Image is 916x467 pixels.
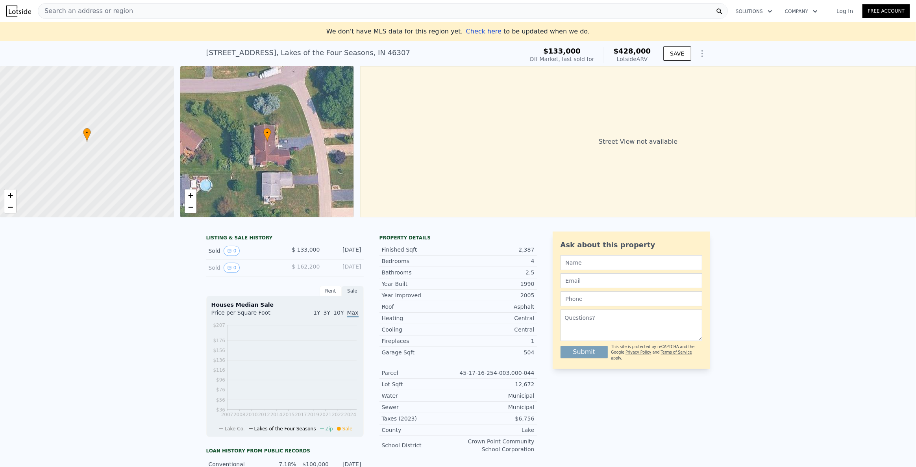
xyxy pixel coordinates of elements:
[663,46,691,61] button: SAVE
[319,412,331,417] tspan: 2021
[292,246,320,253] span: $ 133,000
[625,350,651,354] a: Privacy Policy
[283,412,295,417] tspan: 2015
[611,344,702,361] div: This site is protected by reCAPTCHA and the Google and apply.
[292,263,320,270] span: $ 162,200
[188,190,193,200] span: +
[216,387,225,393] tspan: $76
[258,412,270,417] tspan: 2012
[382,392,458,400] div: Water
[458,257,535,265] div: 4
[694,46,710,61] button: Show Options
[779,4,824,19] button: Company
[342,426,353,432] span: Sale
[614,55,651,63] div: Lotside ARV
[382,415,458,423] div: Taxes (2023)
[224,246,240,256] button: View historical data
[233,412,245,417] tspan: 2008
[661,350,692,354] a: Terms of Service
[307,412,319,417] tspan: 2019
[382,441,458,449] div: School District
[8,202,13,212] span: −
[213,348,225,353] tspan: $156
[320,286,342,296] div: Rent
[382,303,458,311] div: Roof
[614,47,651,55] span: $428,000
[8,190,13,200] span: +
[379,235,537,241] div: Property details
[185,201,196,213] a: Zoom out
[333,309,344,316] span: 10Y
[4,189,16,201] a: Zoom in
[324,309,330,316] span: 3Y
[382,326,458,334] div: Cooling
[382,257,458,265] div: Bedrooms
[213,338,225,343] tspan: $176
[254,426,316,432] span: Lakes of the Four Seasons
[221,412,233,417] tspan: 2007
[382,291,458,299] div: Year Improved
[6,6,31,17] img: Lotside
[458,326,535,334] div: Central
[4,201,16,213] a: Zoom out
[561,291,702,306] input: Phone
[827,7,862,15] a: Log In
[209,246,279,256] div: Sold
[382,269,458,276] div: Bathrooms
[332,412,344,417] tspan: 2022
[458,415,535,423] div: $6,756
[185,189,196,201] a: Zoom in
[458,269,535,276] div: 2.5
[458,403,535,411] div: Municipal
[225,426,245,432] span: Lake Co.
[360,66,916,217] div: Street View not available
[530,55,594,63] div: Off Market, last sold for
[263,129,271,136] span: •
[458,380,535,388] div: 12,672
[382,426,458,434] div: County
[458,437,535,453] div: Crown Point Community School Corporation
[213,367,225,373] tspan: $116
[211,309,285,321] div: Price per Square Foot
[458,314,535,322] div: Central
[458,348,535,356] div: 504
[466,28,501,35] span: Check here
[206,235,364,243] div: LISTING & SALE HISTORY
[209,263,279,273] div: Sold
[382,369,458,377] div: Parcel
[326,27,590,36] div: We don't have MLS data for this region yet.
[326,246,361,256] div: [DATE]
[466,27,590,36] div: to be updated when we do.
[382,403,458,411] div: Sewer
[458,369,535,377] div: 45-17-16-254-003.000-044
[83,128,91,142] div: •
[326,426,333,432] span: Zip
[561,239,702,250] div: Ask about this property
[561,273,702,288] input: Email
[246,412,258,417] tspan: 2010
[216,397,225,403] tspan: $56
[382,337,458,345] div: Fireplaces
[224,263,240,273] button: View historical data
[270,412,282,417] tspan: 2014
[382,246,458,254] div: Finished Sqft
[458,280,535,288] div: 1990
[83,129,91,136] span: •
[561,346,608,358] button: Submit
[38,6,133,16] span: Search an address or region
[206,448,364,454] div: Loan history from public records
[561,255,702,270] input: Name
[188,202,193,212] span: −
[206,47,411,58] div: [STREET_ADDRESS] , Lakes of the Four Seasons , IN 46307
[458,426,535,434] div: Lake
[216,407,225,413] tspan: $36
[295,412,307,417] tspan: 2017
[211,301,359,309] div: Houses Median Sale
[862,4,910,18] a: Free Account
[216,377,225,383] tspan: $96
[342,286,364,296] div: Sale
[213,358,225,363] tspan: $136
[382,280,458,288] div: Year Built
[382,348,458,356] div: Garage Sqft
[344,412,356,417] tspan: 2024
